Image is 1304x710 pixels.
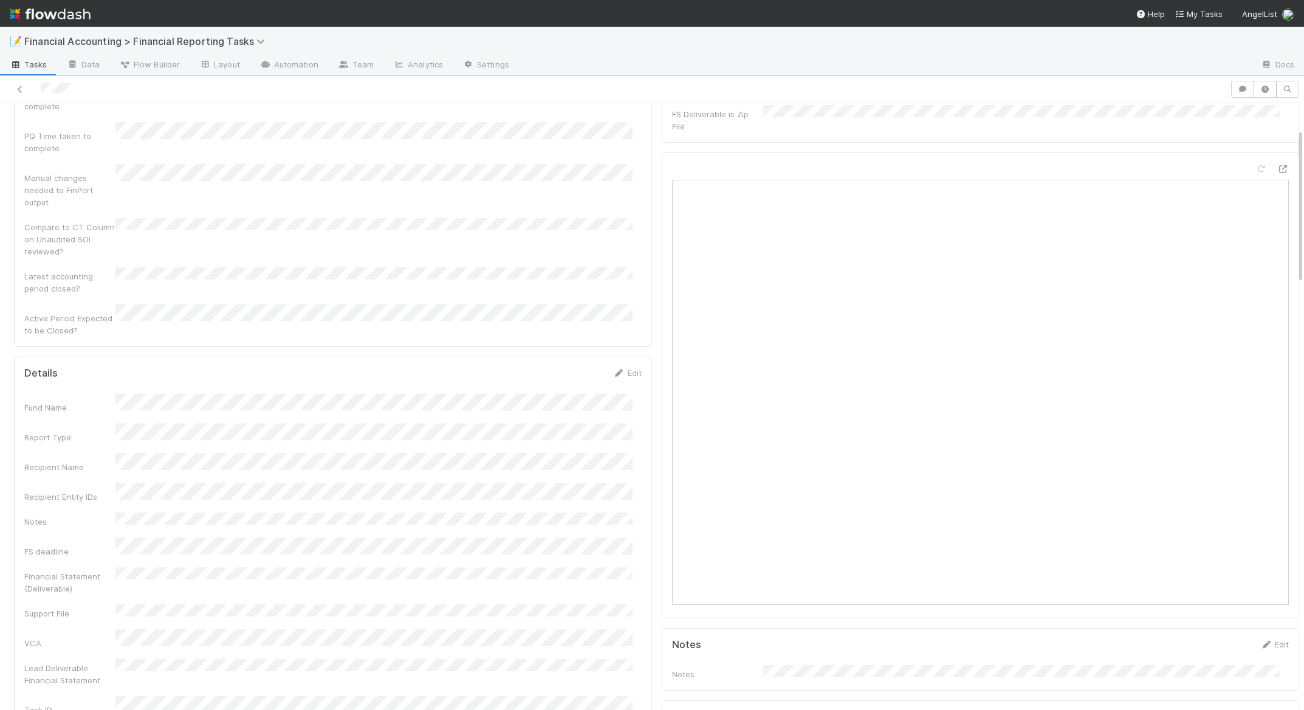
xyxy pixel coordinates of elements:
h5: Notes [672,639,701,651]
div: Notes [672,668,763,680]
div: VCA [24,637,115,649]
span: Flow Builder [119,58,180,70]
div: FS Deliverable is Zip File [672,108,763,132]
div: Help [1136,8,1165,20]
a: Automation [250,56,328,75]
div: Latest accounting period closed? [24,270,115,295]
div: PQ Time taken to complete [24,130,115,154]
div: Financial Statement (Deliverable) [24,570,115,595]
a: Analytics [383,56,453,75]
a: Team [328,56,383,75]
div: Active Period Expected to be Closed? [24,312,115,336]
span: My Tasks [1175,9,1223,19]
div: Report Type [24,431,115,443]
div: Manual changes needed to FinPort output [24,172,115,208]
div: Recipient Name [24,461,115,473]
div: Support File [24,607,115,620]
div: FS deadline [24,545,115,558]
a: Edit [1260,640,1289,649]
div: Recipient Entity IDs [24,491,115,503]
span: Tasks [10,58,47,70]
span: Financial Accounting > Financial Reporting Tasks [24,35,271,47]
a: Docs [1251,56,1304,75]
a: Flow Builder [109,56,190,75]
img: logo-inverted-e16ddd16eac7371096b0.svg [10,4,91,24]
h5: Details [24,367,58,380]
a: Settings [453,56,519,75]
div: Fund Name [24,401,115,414]
a: Edit [613,368,642,378]
div: Lead Deliverable Financial Statement [24,662,115,686]
span: 📝 [10,36,22,46]
a: Layout [190,56,250,75]
img: avatar_a3b243cf-b3da-4b5c-848d-cbf70bdb6bef.png [1282,9,1294,21]
span: AngelList [1242,9,1277,19]
div: Notes [24,516,115,528]
div: Compare to CT Column on Unaudited SOI reviewed? [24,221,115,258]
a: My Tasks [1175,8,1223,20]
a: Data [57,56,109,75]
